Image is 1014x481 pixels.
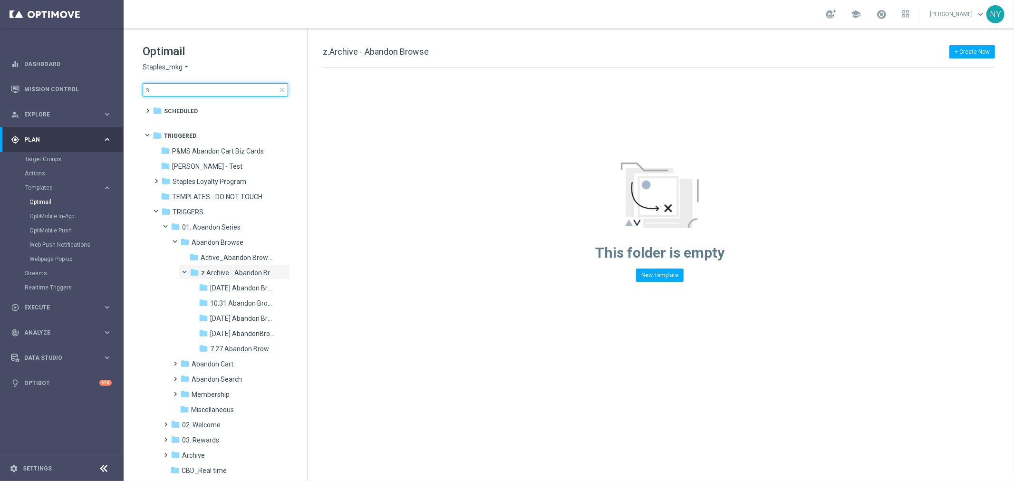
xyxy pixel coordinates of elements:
div: Streams [25,266,123,280]
span: TRIGGERS [173,208,203,216]
span: 10.31 Abandon Browse [210,299,275,308]
a: Optibot [24,370,99,395]
span: 03. Rewards [182,436,219,444]
span: Abandon Browse [192,238,243,247]
span: 02. Welcome [182,421,221,429]
a: OptiMobile Push [29,227,99,234]
div: Webpage Pop-up [29,252,123,266]
i: folder [171,450,180,460]
button: person_search Explore keyboard_arrow_right [10,111,112,118]
button: equalizer Dashboard [10,60,112,68]
i: folder [180,404,189,414]
span: Archive [182,451,205,460]
i: arrow_drop_down [183,63,190,72]
i: folder [180,389,190,399]
span: Abandon Cart [192,360,233,368]
a: OptiMobile In-App [29,212,99,220]
a: Target Groups [25,155,99,163]
button: New Template [636,269,684,282]
span: Explore [24,112,103,117]
i: folder [161,146,170,155]
button: + Create New [949,45,995,58]
span: Staples Loyalty Program [173,177,246,186]
span: close [278,86,286,94]
button: Staples_mkg arrow_drop_down [143,63,190,72]
div: Templates [25,185,103,191]
span: Scheduled [164,107,198,115]
div: +10 [99,380,112,386]
span: 3.3.22 AbandonBrowse updates [210,329,275,338]
div: gps_fixed Plan keyboard_arrow_right [10,136,112,144]
i: settings [10,464,18,473]
button: track_changes Analyze keyboard_arrow_right [10,329,112,337]
a: Streams [25,269,99,277]
i: folder [199,328,208,338]
span: school [850,9,861,19]
span: Plan [24,137,103,143]
button: Data Studio keyboard_arrow_right [10,354,112,362]
a: [PERSON_NAME]keyboard_arrow_down [929,7,986,21]
i: folder [180,237,190,247]
div: Data Studio [11,354,103,362]
div: Optibot [11,370,112,395]
i: play_circle_outline [11,303,19,312]
i: folder [189,252,199,262]
span: Templates [25,185,93,191]
a: Mission Control [24,77,112,102]
span: Execute [24,305,103,310]
i: keyboard_arrow_right [103,135,112,144]
div: Target Groups [25,152,123,166]
i: folder [180,359,190,368]
span: keyboard_arrow_down [975,9,985,19]
a: Web Push Notifications [29,241,99,249]
a: Webpage Pop-up [29,255,99,263]
span: Staples_mkg [143,63,183,72]
span: Membership [192,390,230,399]
span: This folder is empty [595,244,724,261]
i: keyboard_arrow_right [103,110,112,119]
i: folder [199,283,208,292]
i: keyboard_arrow_right [103,328,112,337]
div: Plan [11,135,103,144]
i: keyboard_arrow_right [103,183,112,192]
span: Active_Abandon Browse [201,253,275,262]
i: folder [199,313,208,323]
button: play_circle_outline Execute keyboard_arrow_right [10,304,112,311]
h1: Optimail [143,44,288,59]
div: NY [986,5,1004,23]
a: Optimail [29,198,99,206]
span: Triggered [164,132,196,140]
span: Data Studio [24,355,103,361]
i: folder [190,268,199,277]
div: Actions [25,166,123,181]
button: Templates keyboard_arrow_right [25,184,112,192]
span: Abandon Search [192,375,242,384]
i: folder [180,374,190,384]
div: Analyze [11,328,103,337]
i: person_search [11,110,19,119]
div: Templates [25,181,123,266]
span: P&MS Abandon Cart Biz Cards [172,147,264,155]
span: Miscellaneous [191,405,234,414]
a: Dashboard [24,51,112,77]
div: OptiMobile Push [29,223,123,238]
i: keyboard_arrow_right [103,303,112,312]
input: Search Template [143,83,288,96]
i: track_changes [11,328,19,337]
span: Analyze [24,330,103,336]
span: 01. Abandon Series [182,223,241,231]
i: folder [199,344,208,353]
a: Settings [23,466,52,471]
div: Optimail [29,195,123,209]
i: gps_fixed [11,135,19,144]
i: folder [171,222,180,231]
button: Mission Control [10,86,112,93]
div: OptiMobile In-App [29,209,123,223]
span: z.Archive - Abandon Browse [201,269,275,277]
span: CBD_Real time [182,466,227,475]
